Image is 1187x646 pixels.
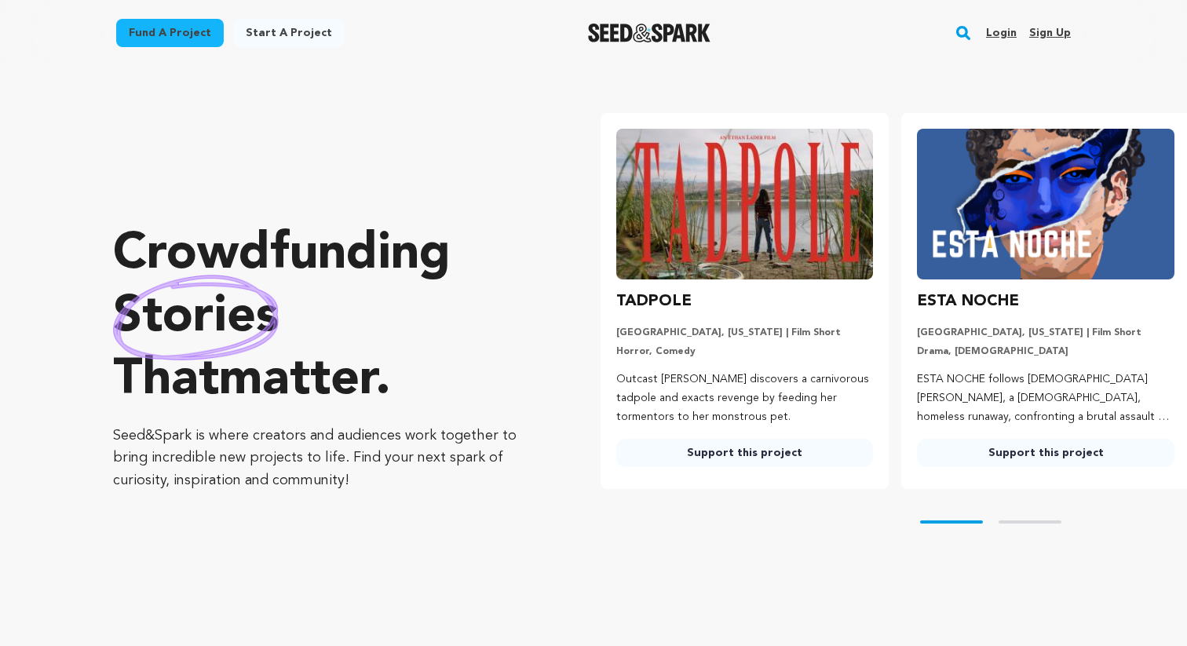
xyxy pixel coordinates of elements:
p: [GEOGRAPHIC_DATA], [US_STATE] | Film Short [917,327,1174,339]
p: Drama, [DEMOGRAPHIC_DATA] [917,345,1174,358]
a: Support this project [616,439,874,467]
a: Start a project [233,19,345,47]
h3: TADPOLE [616,289,692,314]
p: Seed&Spark is where creators and audiences work together to bring incredible new projects to life... [113,425,538,492]
p: Crowdfunding that . [113,224,538,412]
a: Support this project [917,439,1174,467]
p: Outcast [PERSON_NAME] discovers a carnivorous tadpole and exacts revenge by feeding her tormentor... [616,370,874,426]
h3: ESTA NOCHE [917,289,1019,314]
p: Horror, Comedy [616,345,874,358]
a: Login [986,20,1017,46]
img: hand sketched image [113,275,279,360]
a: Seed&Spark Homepage [588,24,711,42]
img: TADPOLE image [616,129,874,279]
span: matter [219,356,375,406]
img: Seed&Spark Logo Dark Mode [588,24,711,42]
p: ESTA NOCHE follows [DEMOGRAPHIC_DATA] [PERSON_NAME], a [DEMOGRAPHIC_DATA], homeless runaway, conf... [917,370,1174,426]
a: Sign up [1029,20,1071,46]
a: Fund a project [116,19,224,47]
p: [GEOGRAPHIC_DATA], [US_STATE] | Film Short [616,327,874,339]
img: ESTA NOCHE image [917,129,1174,279]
